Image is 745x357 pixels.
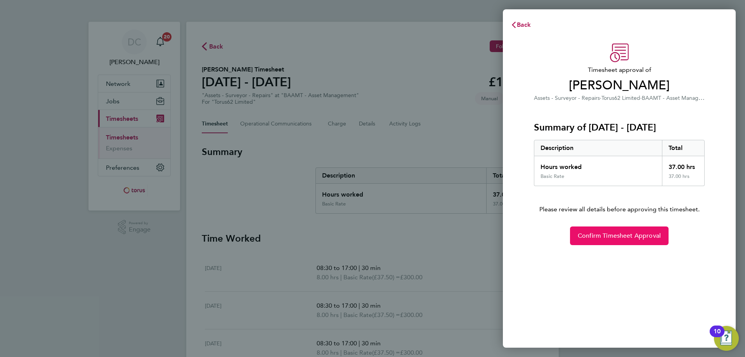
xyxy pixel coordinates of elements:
[541,173,564,179] div: Basic Rate
[534,65,705,75] span: Timesheet approval of
[662,156,705,173] div: 37.00 hrs
[534,95,600,101] span: Assets - Surveyor - Repairs
[662,173,705,186] div: 37.00 hrs
[640,95,642,101] span: ·
[534,156,662,173] div: Hours worked
[534,121,705,134] h3: Summary of [DATE] - [DATE]
[517,21,531,28] span: Back
[525,186,714,214] p: Please review all details before approving this timesheet.
[578,232,661,240] span: Confirm Timesheet Approval
[642,94,714,101] span: BAAMT - Asset Management
[601,95,640,101] span: Torus62 Limited
[714,326,739,351] button: Open Resource Center, 10 new notifications
[570,226,669,245] button: Confirm Timesheet Approval
[600,95,601,101] span: ·
[534,78,705,93] span: [PERSON_NAME]
[503,17,539,33] button: Back
[534,140,705,186] div: Summary of 15 - 21 Sep 2025
[662,140,705,156] div: Total
[534,140,662,156] div: Description
[714,331,721,341] div: 10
